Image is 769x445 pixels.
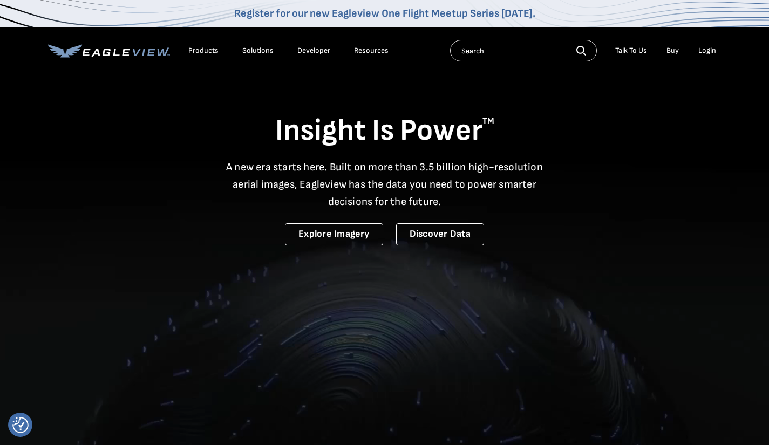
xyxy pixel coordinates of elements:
[482,116,494,126] sup: TM
[12,417,29,433] img: Revisit consent button
[698,46,716,56] div: Login
[12,417,29,433] button: Consent Preferences
[354,46,389,56] div: Resources
[48,112,722,150] h1: Insight Is Power
[220,159,550,210] p: A new era starts here. Built on more than 3.5 billion high-resolution aerial images, Eagleview ha...
[242,46,274,56] div: Solutions
[666,46,679,56] a: Buy
[396,223,484,245] a: Discover Data
[234,7,535,20] a: Register for our new Eagleview One Flight Meetup Series [DATE].
[615,46,647,56] div: Talk To Us
[285,223,383,245] a: Explore Imagery
[297,46,330,56] a: Developer
[450,40,597,61] input: Search
[188,46,219,56] div: Products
